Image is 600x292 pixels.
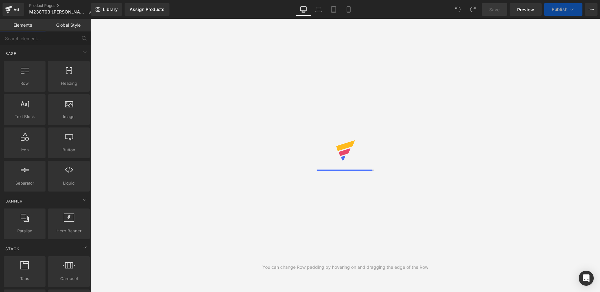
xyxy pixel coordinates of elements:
div: v6 [13,5,20,14]
span: M238T03-[PERSON_NAME] [29,9,86,14]
button: Redo [467,3,479,16]
span: Tabs [6,275,44,282]
a: Mobile [341,3,356,16]
span: Parallax [6,228,44,234]
span: Save [489,6,500,13]
span: Hero Banner [50,228,88,234]
a: Laptop [311,3,326,16]
button: More [585,3,597,16]
span: Stack [5,246,20,252]
a: New Library [91,3,122,16]
div: You can change Row padding by hovering on and dragging the edge of the Row [262,264,428,271]
button: Publish [544,3,582,16]
a: Desktop [296,3,311,16]
span: Base [5,51,17,57]
span: Library [103,7,118,12]
div: Open Intercom Messenger [579,271,594,286]
div: Assign Products [130,7,164,12]
span: Preview [517,6,534,13]
a: Product Pages [29,3,98,8]
span: Publish [552,7,567,12]
a: Tablet [326,3,341,16]
span: Row [6,80,44,87]
span: Carousel [50,275,88,282]
a: Preview [510,3,542,16]
span: Button [50,147,88,153]
span: Liquid [50,180,88,187]
button: Undo [452,3,464,16]
a: v6 [3,3,24,16]
span: Image [50,113,88,120]
a: Global Style [46,19,91,31]
span: Heading [50,80,88,87]
span: Separator [6,180,44,187]
span: Icon [6,147,44,153]
span: Text Block [6,113,44,120]
span: Banner [5,198,23,204]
